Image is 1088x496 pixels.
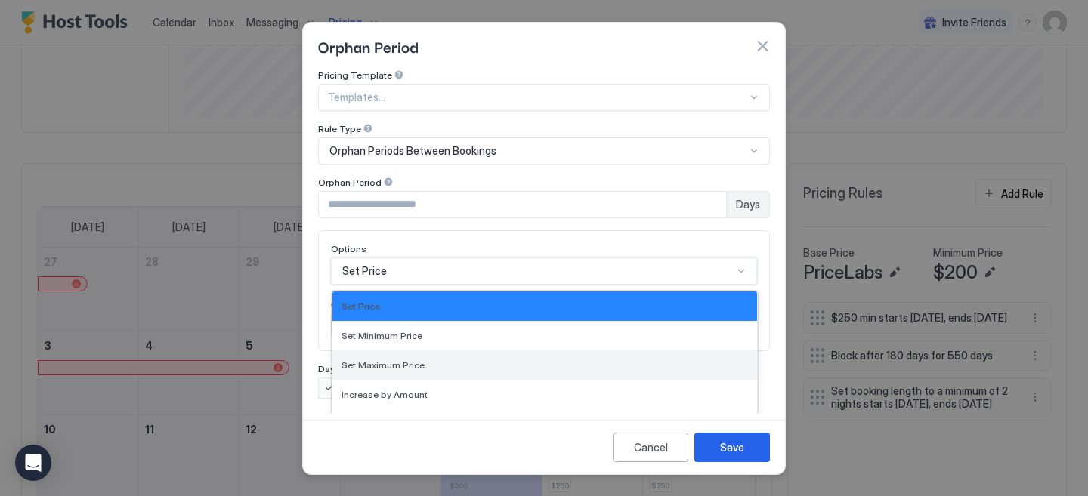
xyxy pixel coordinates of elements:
div: Save [720,439,744,455]
button: Cancel [613,433,688,462]
span: Increase by Amount [342,389,428,400]
span: Rule Type [318,123,361,134]
input: Input Field [319,192,726,217]
span: Amount [331,297,365,308]
span: Pricing Template [318,69,392,81]
span: Set Maximum Price [342,359,425,371]
span: Set Price [342,300,380,312]
span: Options [331,243,366,254]
span: Orphan Periods Between Bookings [329,144,496,158]
span: Days of the week [318,363,391,374]
span: Orphan Period [318,177,382,188]
div: Cancel [634,439,668,455]
span: Set Price [342,264,387,278]
span: Days [736,198,760,211]
div: Open Intercom Messenger [15,445,51,481]
span: Set Minimum Price [342,330,422,341]
button: Save [694,433,770,462]
span: Orphan Period [318,35,419,57]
